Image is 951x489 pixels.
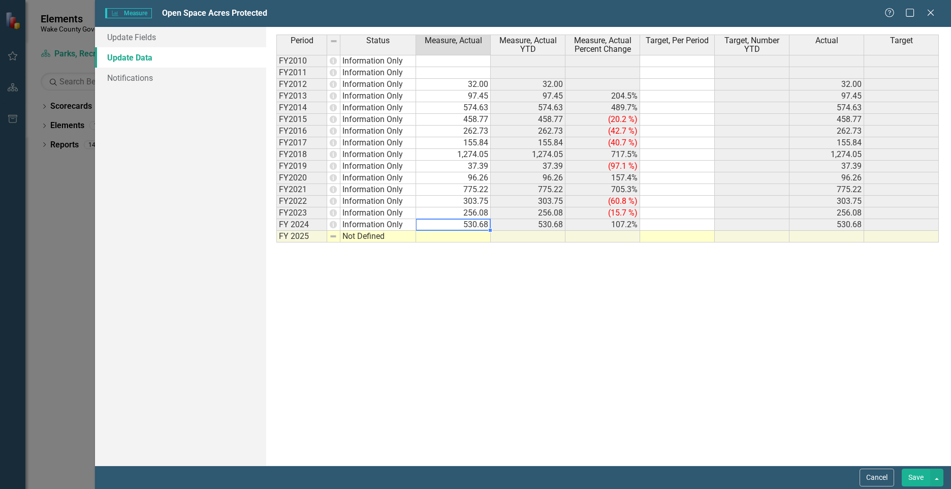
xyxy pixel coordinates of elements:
[491,137,565,149] td: 155.84
[491,196,565,207] td: 303.75
[329,221,337,229] img: nU6t1jrLEXUPLCEEzs7Odtv4b2o+n1ulFIwxORc6d3U6HYxGo1YZfWuYfyGt9S8mpbz43yAA8Pr6+vsPq0W1tkaCBBIAAAAAS...
[329,197,337,205] img: nU6t1jrLEXUPLCEEzs7Odtv4b2o+n1ulFIwxORc6d3U6HYxGo1YZfWuYfyGt9S8mpbz43yAA8Pr6+vsPq0W1tkaCBBIAAAAAS...
[276,207,327,219] td: FY2023
[340,231,416,242] td: Not Defined
[491,207,565,219] td: 256.08
[276,114,327,126] td: FY2015
[491,172,565,184] td: 96.26
[491,161,565,172] td: 37.39
[105,8,151,18] span: Measure
[416,207,491,219] td: 256.08
[95,47,266,68] a: Update Data
[608,114,638,124] span: (20.2 %)
[276,184,327,196] td: FY2021
[340,149,416,161] td: Information Only
[491,79,565,90] td: 32.00
[789,149,864,161] td: 1,274.05
[329,174,337,182] img: nU6t1jrLEXUPLCEEzs7Odtv4b2o+n1ulFIwxORc6d3U6HYxGo1YZfWuYfyGt9S8mpbz43yAA8Pr6+vsPq0W1tkaCBBIAAAAAS...
[789,172,864,184] td: 96.26
[329,186,337,194] img: nU6t1jrLEXUPLCEEzs7Odtv4b2o+n1ulFIwxORc6d3U6HYxGo1YZfWuYfyGt9S8mpbz43yAA8Pr6+vsPq0W1tkaCBBIAAAAAS...
[329,69,337,77] img: nU6t1jrLEXUPLCEEzs7Odtv4b2o+n1ulFIwxORc6d3U6HYxGo1YZfWuYfyGt9S8mpbz43yAA8Pr6+vsPq0W1tkaCBBIAAAAAS...
[646,36,709,45] span: Target, Per Period
[95,27,266,47] a: Update Fields
[717,36,787,54] span: Target, Number YTD
[329,209,337,217] img: nU6t1jrLEXUPLCEEzs7Odtv4b2o+n1ulFIwxORc6d3U6HYxGo1YZfWuYfyGt9S8mpbz43yAA8Pr6+vsPq0W1tkaCBBIAAAAAS...
[565,149,640,161] td: 717.5%
[565,184,640,196] td: 705.3%
[416,184,491,196] td: 775.22
[416,102,491,114] td: 574.63
[491,149,565,161] td: 1,274.05
[329,150,337,159] img: nU6t1jrLEXUPLCEEzs7Odtv4b2o+n1ulFIwxORc6d3U6HYxGo1YZfWuYfyGt9S8mpbz43yAA8Pr6+vsPq0W1tkaCBBIAAAAAS...
[565,102,640,114] td: 489.7%
[789,207,864,219] td: 256.08
[789,196,864,207] td: 303.75
[789,219,864,231] td: 530.68
[329,92,337,100] img: nU6t1jrLEXUPLCEEzs7Odtv4b2o+n1ulFIwxORc6d3U6HYxGo1YZfWuYfyGt9S8mpbz43yAA8Pr6+vsPq0W1tkaCBBIAAAAAS...
[366,36,390,45] span: Status
[789,161,864,172] td: 37.39
[340,172,416,184] td: Information Only
[276,137,327,149] td: FY2017
[416,79,491,90] td: 32.00
[340,207,416,219] td: Information Only
[330,37,338,45] img: 8DAGhfEEPCf229AAAAAElFTkSuQmCC
[340,79,416,90] td: Information Only
[276,219,327,231] td: FY 2024
[416,137,491,149] td: 155.84
[890,36,913,45] span: Target
[329,80,337,88] img: nU6t1jrLEXUPLCEEzs7Odtv4b2o+n1ulFIwxORc6d3U6HYxGo1YZfWuYfyGt9S8mpbz43yAA8Pr6+vsPq0W1tkaCBBIAAAAAS...
[329,127,337,135] img: nU6t1jrLEXUPLCEEzs7Odtv4b2o+n1ulFIwxORc6d3U6HYxGo1YZfWuYfyGt9S8mpbz43yAA8Pr6+vsPq0W1tkaCBBIAAAAAS...
[789,114,864,126] td: 458.77
[860,469,894,486] button: Cancel
[416,114,491,126] td: 458.77
[789,79,864,90] td: 32.00
[340,126,416,137] td: Information Only
[491,184,565,196] td: 775.22
[416,126,491,137] td: 262.73
[276,90,327,102] td: FY2013
[416,161,491,172] td: 37.39
[565,90,640,102] td: 204.5%
[416,219,491,231] td: 530.68
[789,90,864,102] td: 97.45
[329,232,337,240] img: 8DAGhfEEPCf229AAAAAElFTkSuQmCC
[276,79,327,90] td: FY2012
[95,68,266,88] a: Notifications
[491,102,565,114] td: 574.63
[608,138,638,147] span: (40.7 %)
[276,196,327,207] td: FY2022
[416,149,491,161] td: 1,274.05
[565,172,640,184] td: 157.4%
[340,90,416,102] td: Information Only
[416,172,491,184] td: 96.26
[608,208,638,218] span: (15.7 %)
[329,104,337,112] img: nU6t1jrLEXUPLCEEzs7Odtv4b2o+n1ulFIwxORc6d3U6HYxGo1YZfWuYfyGt9S8mpbz43yAA8Pr6+vsPq0W1tkaCBBIAAAAAS...
[340,161,416,172] td: Information Only
[276,172,327,184] td: FY2020
[340,67,416,79] td: Information Only
[276,102,327,114] td: FY2014
[340,102,416,114] td: Information Only
[329,162,337,170] img: nU6t1jrLEXUPLCEEzs7Odtv4b2o+n1ulFIwxORc6d3U6HYxGo1YZfWuYfyGt9S8mpbz43yAA8Pr6+vsPq0W1tkaCBBIAAAAAS...
[340,184,416,196] td: Information Only
[608,196,638,206] span: (60.8 %)
[276,231,327,242] td: FY 2025
[291,36,313,45] span: Period
[608,161,638,171] span: (97.1 %)
[276,67,327,79] td: FY2011
[162,8,267,18] span: Open Space Acres Protected
[491,90,565,102] td: 97.45
[276,55,327,67] td: FY2010
[565,219,640,231] td: 107.2%
[416,90,491,102] td: 97.45
[340,55,416,67] td: Information Only
[608,126,638,136] span: (42.7 %)
[329,139,337,147] img: nU6t1jrLEXUPLCEEzs7Odtv4b2o+n1ulFIwxORc6d3U6HYxGo1YZfWuYfyGt9S8mpbz43yAA8Pr6+vsPq0W1tkaCBBIAAAAAS...
[902,469,930,486] button: Save
[329,115,337,124] img: nU6t1jrLEXUPLCEEzs7Odtv4b2o+n1ulFIwxORc6d3U6HYxGo1YZfWuYfyGt9S8mpbz43yAA8Pr6+vsPq0W1tkaCBBIAAAAAS...
[789,137,864,149] td: 155.84
[276,149,327,161] td: FY2018
[340,114,416,126] td: Information Only
[329,57,337,65] img: nU6t1jrLEXUPLCEEzs7Odtv4b2o+n1ulFIwxORc6d3U6HYxGo1YZfWuYfyGt9S8mpbz43yAA8Pr6+vsPq0W1tkaCBBIAAAAAS...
